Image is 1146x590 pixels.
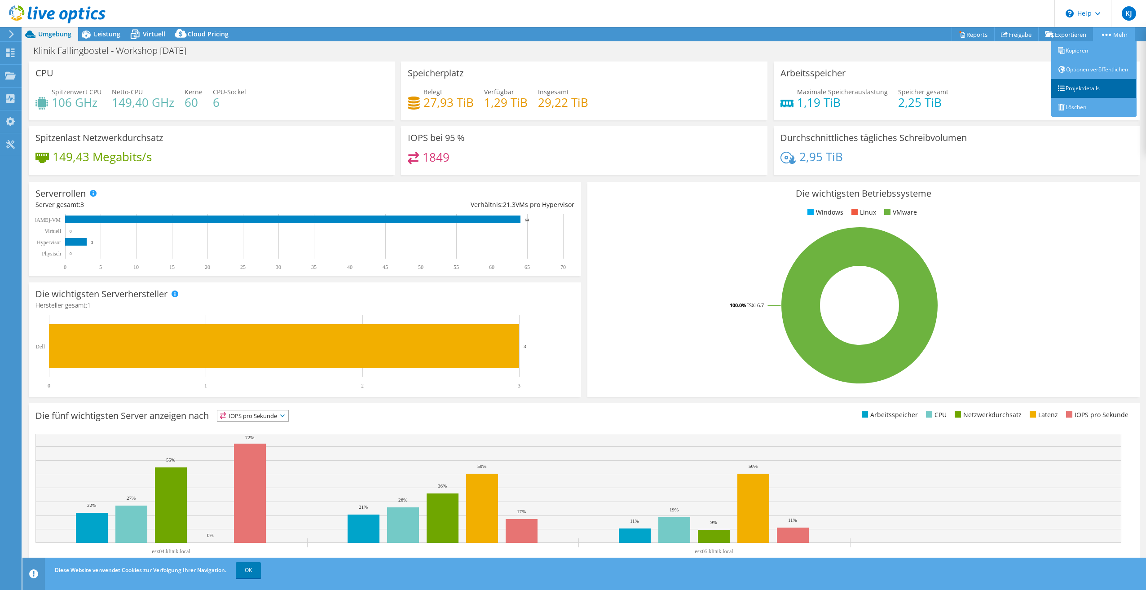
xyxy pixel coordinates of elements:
[42,251,61,257] text: Physisch
[780,68,846,78] h3: Arbeitsspeicher
[133,264,139,270] text: 10
[799,152,843,162] h4: 2,95 TiB
[87,502,96,508] text: 22%
[276,264,281,270] text: 30
[749,463,758,469] text: 50%
[217,410,288,421] span: IOPS pro Sekunde
[1066,9,1074,18] svg: \n
[44,228,61,234] text: Virtuell
[994,27,1039,41] a: Freigabe
[1051,79,1137,98] a: Projektdetails
[898,88,948,96] span: Speicher gesamt
[245,435,254,440] text: 72%
[87,301,91,309] span: 1
[52,97,101,107] h4: 106 GHz
[423,97,474,107] h4: 27,93 TiB
[80,200,84,209] span: 3
[169,264,175,270] text: 15
[594,189,1133,198] h3: Die wichtigsten Betriebssysteme
[35,133,163,143] h3: Spitzenlast Netzwerkdurchsatz
[112,97,174,107] h4: 149,40 GHz
[240,264,246,270] text: 25
[361,383,364,389] text: 2
[213,97,246,107] h4: 6
[35,189,86,198] h3: Serverrollen
[454,264,459,270] text: 55
[204,383,207,389] text: 1
[797,88,888,96] span: Maximale Speicherauslastung
[347,264,353,270] text: 40
[166,457,175,462] text: 55%
[780,133,967,143] h3: Durchschnittliches tägliches Schreibvolumen
[48,383,50,389] text: 0
[1122,6,1136,21] span: KJ
[408,68,463,78] h3: Speicherplatz
[418,264,423,270] text: 50
[152,548,190,555] text: esx04.klinik.local
[185,88,203,96] span: Kerne
[538,97,588,107] h4: 29,22 TiB
[438,483,447,489] text: 36%
[188,30,229,38] span: Cloud Pricing
[484,88,514,96] span: Verfügbar
[746,302,764,308] tspan: ESXi 6.7
[1093,27,1135,41] a: Mehr
[70,229,72,233] text: 0
[898,97,948,107] h4: 2,25 TiB
[236,562,261,578] a: OK
[29,46,200,56] h1: Klinik Fallingbostel - Workshop [DATE]
[477,463,486,469] text: 50%
[35,200,305,210] div: Server gesamt:
[805,207,843,217] li: Windows
[952,410,1022,420] li: Netzwerkdurchsatz
[185,97,203,107] h4: 60
[143,30,165,38] span: Virtuell
[37,239,61,246] text: Hypervisor
[53,152,152,162] h4: 149,43 Megabits/s
[670,507,679,512] text: 19%
[710,520,717,525] text: 9%
[35,300,574,310] h4: Hersteller gesamt:
[311,264,317,270] text: 35
[538,88,569,96] span: Insgesamt
[408,133,465,143] h3: IOPS bei 95 %
[525,264,530,270] text: 65
[525,218,529,222] text: 64
[35,343,45,350] text: Dell
[1027,410,1058,420] li: Latenz
[560,264,566,270] text: 70
[1051,98,1137,117] a: Löschen
[94,30,120,38] span: Leistung
[489,264,494,270] text: 60
[730,302,746,308] tspan: 100.0%
[524,343,526,349] text: 3
[423,152,450,162] h4: 1849
[52,88,101,96] span: Spitzenwert CPU
[35,68,53,78] h3: CPU
[383,264,388,270] text: 45
[359,504,368,510] text: 21%
[1051,60,1137,79] a: Optionen veröffentlichen
[99,264,102,270] text: 5
[695,548,733,555] text: esx05.klinik.local
[64,264,66,270] text: 0
[630,518,639,524] text: 11%
[1038,27,1093,41] a: Exportieren
[517,509,526,514] text: 17%
[398,497,407,502] text: 26%
[1064,410,1128,420] li: IOPS pro Sekunde
[305,200,574,210] div: Verhältnis: VMs pro Hypervisor
[924,410,947,420] li: CPU
[213,88,246,96] span: CPU-Sockel
[952,27,995,41] a: Reports
[849,207,876,217] li: Linux
[205,264,210,270] text: 20
[55,566,226,574] span: Diese Website verwendet Cookies zur Verfolgung Ihrer Navigation.
[127,495,136,501] text: 27%
[1051,41,1137,60] a: Kopieren
[797,97,888,107] h4: 1,19 TiB
[859,410,918,420] li: Arbeitsspeicher
[207,533,214,538] text: 0%
[484,97,528,107] h4: 1,29 TiB
[35,289,167,299] h3: Die wichtigsten Serverhersteller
